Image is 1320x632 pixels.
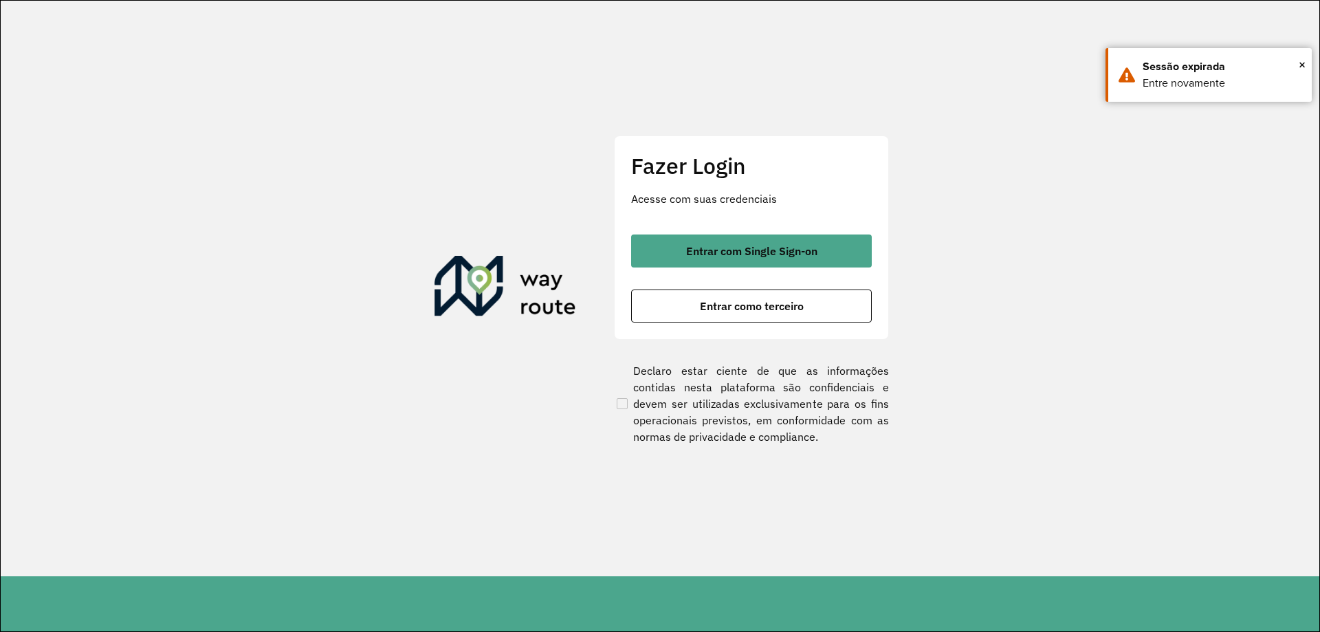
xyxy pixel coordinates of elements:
span: × [1299,54,1306,75]
h2: Fazer Login [631,153,872,179]
div: Entre novamente [1143,75,1301,91]
img: Roteirizador AmbevTech [434,256,576,322]
p: Acesse com suas credenciais [631,190,872,207]
span: Entrar com Single Sign-on [686,246,817,257]
div: Sessão expirada [1143,58,1301,75]
button: button [631,235,872,268]
span: Entrar como terceiro [700,301,804,312]
label: Declaro estar ciente de que as informações contidas nesta plataforma são confidenciais e devem se... [614,362,889,445]
button: Close [1299,54,1306,75]
button: button [631,290,872,323]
